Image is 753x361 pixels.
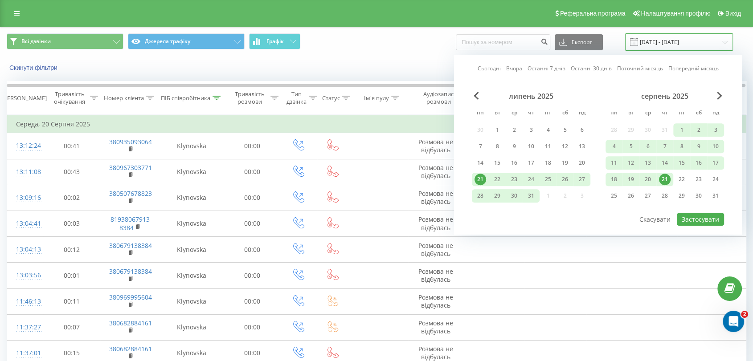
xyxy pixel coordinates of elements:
[606,140,622,153] div: пн 4 серп 2025 р.
[418,293,453,309] span: Розмова не відбулась
[622,140,639,153] div: вт 5 серп 2025 р.
[110,215,150,231] a: 819380679138384
[16,137,34,154] div: 13:12:24
[710,157,721,169] div: 17
[608,141,620,152] div: 4
[573,140,590,153] div: нд 13 лип 2025 р.
[625,157,637,169] div: 12
[523,123,540,137] div: чт 3 лип 2025 р.
[160,185,223,211] td: Klynovska
[418,215,453,231] span: Розмова не відбулась
[456,34,550,50] input: Пошук за номером
[542,141,554,152] div: 11
[286,90,307,105] div: Тип дзвінка
[249,33,300,49] button: Графік
[690,123,707,137] div: сб 2 серп 2025 р.
[525,174,537,185] div: 24
[573,173,590,186] div: нд 27 лип 2025 р.
[7,64,62,72] button: Скинути фільтри
[541,107,555,120] abbr: п’ятниця
[489,140,506,153] div: вт 8 лип 2025 р.
[489,189,506,203] div: вт 29 лип 2025 р.
[677,213,724,226] button: Застосувати
[608,174,620,185] div: 18
[559,124,571,136] div: 5
[21,38,51,45] span: Всі дзвінки
[676,174,688,185] div: 22
[475,157,486,169] div: 14
[160,288,223,314] td: Klynovska
[576,174,588,185] div: 27
[523,189,540,203] div: чт 31 лип 2025 р.
[16,215,34,232] div: 13:04:41
[489,173,506,186] div: вт 22 лип 2025 р.
[542,174,554,185] div: 25
[491,141,503,152] div: 8
[659,190,671,202] div: 28
[475,141,486,152] div: 7
[418,241,453,258] span: Розмова не відбулась
[506,123,523,137] div: ср 2 лип 2025 р.
[709,107,722,120] abbr: неділя
[43,211,100,236] td: 00:03
[606,173,622,186] div: пн 18 серп 2025 р.
[622,173,639,186] div: вт 19 серп 2025 р.
[692,107,705,120] abbr: субота
[524,107,538,120] abbr: четвер
[642,174,654,185] div: 20
[656,189,673,203] div: чт 28 серп 2025 р.
[508,141,520,152] div: 9
[43,288,100,314] td: 00:11
[489,123,506,137] div: вт 1 лип 2025 р.
[266,38,284,45] span: Графік
[491,124,503,136] div: 1
[606,189,622,203] div: пн 25 серп 2025 р.
[576,141,588,152] div: 13
[673,189,690,203] div: пт 29 серп 2025 р.
[109,241,152,250] a: 380679138384
[542,124,554,136] div: 4
[617,65,663,73] a: Поточний місяць
[472,92,590,101] div: липень 2025
[475,190,486,202] div: 28
[658,107,671,120] abbr: четвер
[472,189,489,203] div: пн 28 лип 2025 р.
[322,94,340,102] div: Статус
[506,156,523,170] div: ср 16 лип 2025 р.
[43,185,100,211] td: 00:02
[472,156,489,170] div: пн 14 лип 2025 р.
[43,133,100,159] td: 00:41
[109,189,152,198] a: 380507678823
[576,157,588,169] div: 20
[224,288,281,314] td: 00:00
[557,140,573,153] div: сб 12 лип 2025 р.
[557,156,573,170] div: сб 19 лип 2025 р.
[109,267,152,276] a: 380679138384
[418,345,453,361] span: Розмова не відбулась
[474,92,479,100] span: Previous Month
[639,140,656,153] div: ср 6 серп 2025 р.
[676,124,688,136] div: 1
[571,65,612,73] a: Останні 30 днів
[559,174,571,185] div: 26
[675,107,688,120] abbr: п’ятниця
[641,107,655,120] abbr: середа
[491,157,503,169] div: 15
[364,94,389,102] div: Ім'я пулу
[693,157,704,169] div: 16
[540,173,557,186] div: пт 25 лип 2025 р.
[710,124,721,136] div: 3
[506,189,523,203] div: ср 30 лип 2025 р.
[668,65,719,73] a: Попередній місяць
[7,115,746,133] td: Середа, 20 Серпня 2025
[710,174,721,185] div: 24
[16,241,34,258] div: 13:04:13
[659,141,671,152] div: 7
[506,173,523,186] div: ср 23 лип 2025 р.
[491,107,504,120] abbr: вівторок
[506,140,523,153] div: ср 9 лип 2025 р.
[608,190,620,202] div: 25
[625,190,637,202] div: 26
[491,174,503,185] div: 22
[528,65,565,73] a: Останні 7 днів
